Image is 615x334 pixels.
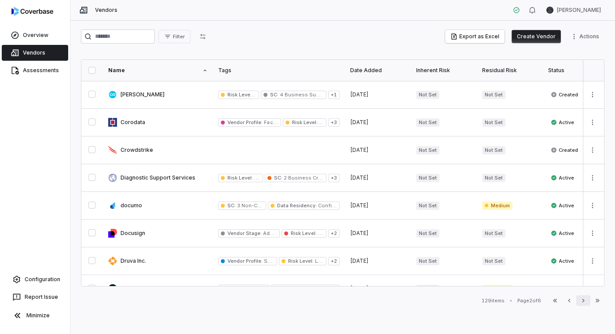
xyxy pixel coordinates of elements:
span: [DATE] [350,202,369,209]
button: More actions [586,116,600,129]
button: Export as Excel [445,30,505,43]
span: + 2 [328,229,340,238]
span: Active [551,202,574,209]
button: Create Vendor [512,30,561,43]
span: Not Set [482,229,505,238]
a: Configuration [4,272,66,287]
span: Not Set [482,174,505,182]
div: Inherent Risk [416,67,472,74]
span: [DATE] [350,230,369,236]
span: + 3 [328,174,340,182]
a: Vendors [2,45,68,61]
span: SPD-Restricted [320,286,359,292]
div: Tags [218,67,340,74]
span: [DATE] [350,285,369,292]
span: Risk Level : [227,175,253,181]
span: Vendor Stage : [227,230,262,236]
span: 2 Business Critical [236,286,283,292]
span: Medium [482,285,512,293]
span: Low [318,119,329,125]
span: [DATE] [350,91,369,98]
span: Not Set [416,118,439,127]
a: Assessments [2,62,68,78]
button: Steve Mancini avatar[PERSON_NAME] [541,4,606,17]
span: Not Set [416,202,439,210]
span: Adopted [262,230,284,236]
span: Not Set [416,229,439,238]
button: More actions [586,282,600,295]
span: SC : [227,202,236,209]
span: 2 Business Critical [282,175,330,181]
div: Page 2 of 6 [517,297,541,304]
span: High [317,230,329,236]
span: Risk Level : [227,92,255,98]
span: Vendor Profile : [227,258,263,264]
button: More actions [586,143,600,157]
span: Not Set [416,174,439,182]
button: More actions [586,227,600,240]
button: More actions [586,171,600,184]
a: Overview [2,27,68,43]
button: More actions [586,254,600,268]
span: Active [551,230,574,237]
span: Low [314,258,325,264]
span: Medium [482,202,512,210]
span: Vendor Profile : [227,119,263,125]
div: • [510,297,512,304]
span: + 1 [328,91,340,99]
button: More actions [586,88,600,101]
div: Status [548,67,604,74]
span: Not Set [416,285,439,293]
span: + 3 [328,118,340,127]
button: Minimize [4,307,66,324]
span: Risk Level : [288,258,314,264]
span: [DATE] [350,147,369,153]
span: SC : [274,175,282,181]
span: Vendors [23,49,45,56]
span: Not Set [416,257,439,265]
span: Vendors [95,7,117,14]
span: SC : [227,286,236,292]
span: Not Set [416,146,439,154]
span: Not Set [482,118,505,127]
span: Active [551,174,574,181]
button: More actions [568,30,604,43]
span: [DATE] [350,119,369,125]
div: Date Added [350,67,406,74]
span: Assessments [23,67,59,74]
span: + 2 [328,257,340,265]
div: Residual Risk [482,67,538,74]
span: Active [551,285,574,292]
span: Filter [173,33,185,40]
span: Low [253,175,264,181]
span: Not Set [416,91,439,99]
span: Active [551,119,574,126]
span: Overview [23,32,48,39]
span: Confidential [317,202,348,209]
span: Not Set [482,91,505,99]
span: Risk Level : [291,230,316,236]
button: More actions [586,199,600,212]
span: Risk Level : [292,119,322,125]
span: [DATE] [350,174,369,181]
span: 4 Business Supporting [278,92,337,98]
span: SC : [270,92,278,98]
img: Steve Mancini avatar [546,7,553,14]
button: Report Issue [4,289,66,305]
span: Report Issue [25,294,58,301]
span: [PERSON_NAME] [557,7,601,14]
span: Active [551,257,574,264]
span: Facilities [263,119,286,125]
img: logo-D7KZi-bG.svg [11,7,53,16]
div: 129 items [482,297,505,304]
span: Data Residency : [280,286,320,292]
span: Not Set [482,146,505,154]
span: Minimize [26,312,50,319]
div: Name [108,67,208,74]
span: SaaS [263,258,276,264]
span: [DATE] [350,257,369,264]
span: Created [551,91,578,98]
span: Configuration [25,276,60,283]
button: Filter [158,30,190,43]
span: 3 Non-Critical [236,202,271,209]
